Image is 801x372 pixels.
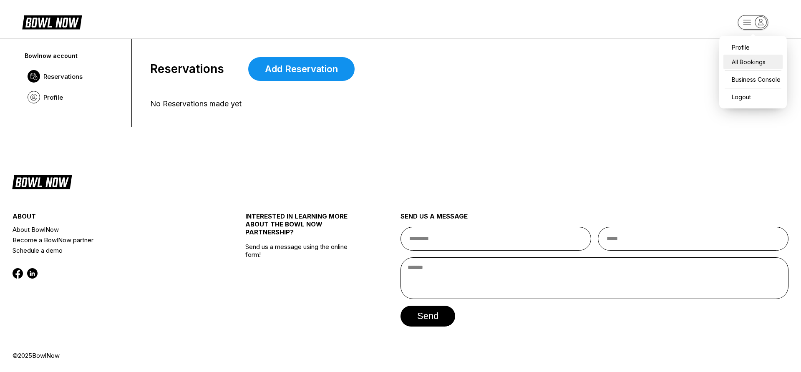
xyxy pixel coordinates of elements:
a: All Bookings [723,55,783,69]
a: Reservations [23,66,125,87]
button: send [400,306,455,327]
div: No Reservations made yet [150,99,766,108]
a: Schedule a demo [13,245,207,256]
div: send us a message [400,212,788,227]
a: About BowlNow [13,224,207,235]
span: Reservations [150,62,224,76]
div: © 2025 BowlNow [13,352,788,359]
a: Business Console [723,72,783,87]
button: Logout [723,90,783,104]
a: Profile [23,87,125,108]
a: Add Reservation [248,57,355,81]
span: Reservations [43,73,83,80]
div: Send us a message using the online form! [245,194,362,352]
div: Bowlnow account [25,52,123,59]
a: Profile [723,40,783,55]
a: Become a BowlNow partner [13,235,207,245]
div: about [13,212,207,224]
div: INTERESTED IN LEARNING MORE ABOUT THE BOWL NOW PARTNERSHIP? [245,212,362,243]
span: Profile [43,93,63,101]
